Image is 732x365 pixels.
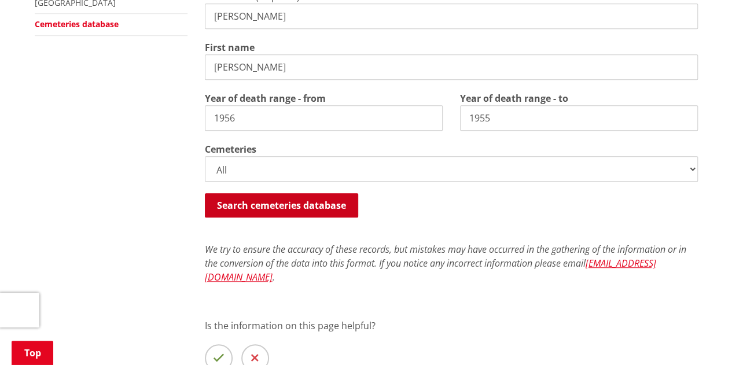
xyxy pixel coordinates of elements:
label: Year of death range - to [460,91,568,105]
a: [EMAIL_ADDRESS][DOMAIN_NAME] [205,257,656,283]
label: First name [205,40,255,54]
label: Year of death range - from [205,91,326,105]
a: Top [12,341,53,365]
input: e.g. 2025 [460,105,698,131]
iframe: Messenger Launcher [679,316,720,358]
a: Cemeteries database [35,19,119,30]
input: e.g. 1860 [205,105,443,131]
p: Is the information on this page helpful? [205,319,698,333]
input: e.g. Smith [205,3,698,29]
button: Search cemeteries database [205,193,358,217]
input: e.g. John [205,54,698,80]
label: Cemeteries [205,142,256,156]
em: We try to ensure the accuracy of these records, but mistakes may have occurred in the gathering o... [205,243,686,283]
